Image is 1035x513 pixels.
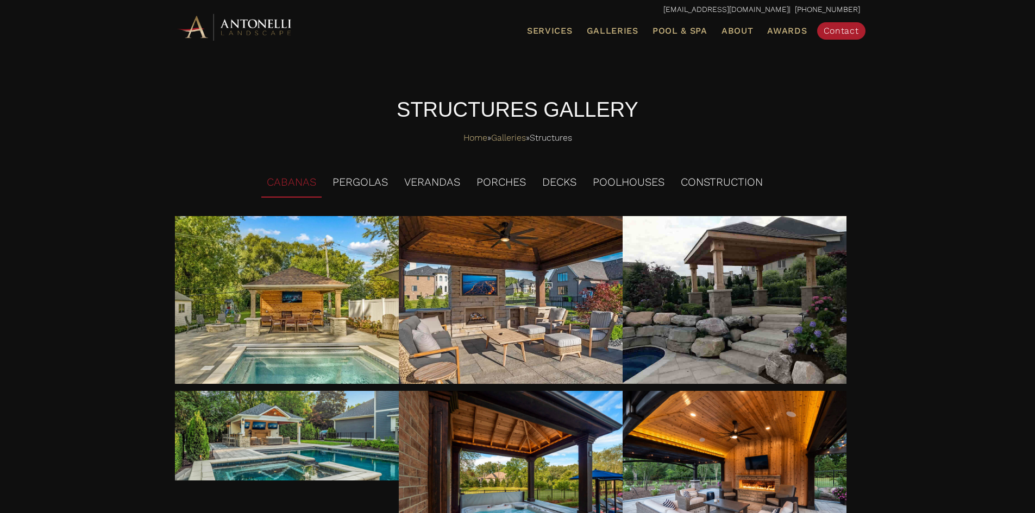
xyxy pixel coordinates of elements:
[663,5,789,14] a: [EMAIL_ADDRESS][DOMAIN_NAME]
[648,24,712,38] a: Pool & Spa
[537,168,582,198] li: DECKS
[722,27,754,35] span: About
[653,26,707,36] span: Pool & Spa
[717,24,758,38] a: About
[261,168,322,198] li: CABANAS
[582,24,643,38] a: Galleries
[175,12,295,42] img: Antonelli Horizontal Logo
[463,130,572,146] span: » »
[471,168,531,198] li: PORCHES
[399,168,466,198] li: VERANDAS
[523,24,577,38] a: Services
[817,22,865,40] a: Contact
[175,3,860,17] p: | [PHONE_NUMBER]
[530,130,572,146] span: Structures
[175,96,860,124] h4: STRUCTURES GALLERY
[587,26,638,36] span: Galleries
[463,130,487,146] a: Home
[824,26,859,36] span: Contact
[767,26,807,36] span: Awards
[763,24,811,38] a: Awards
[587,168,670,198] li: POOLHOUSES
[491,130,526,146] a: Galleries
[175,130,860,146] nav: Breadcrumbs
[327,168,393,198] li: PERGOLAS
[675,168,768,198] li: CONSTRUCTION
[527,27,573,35] span: Services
